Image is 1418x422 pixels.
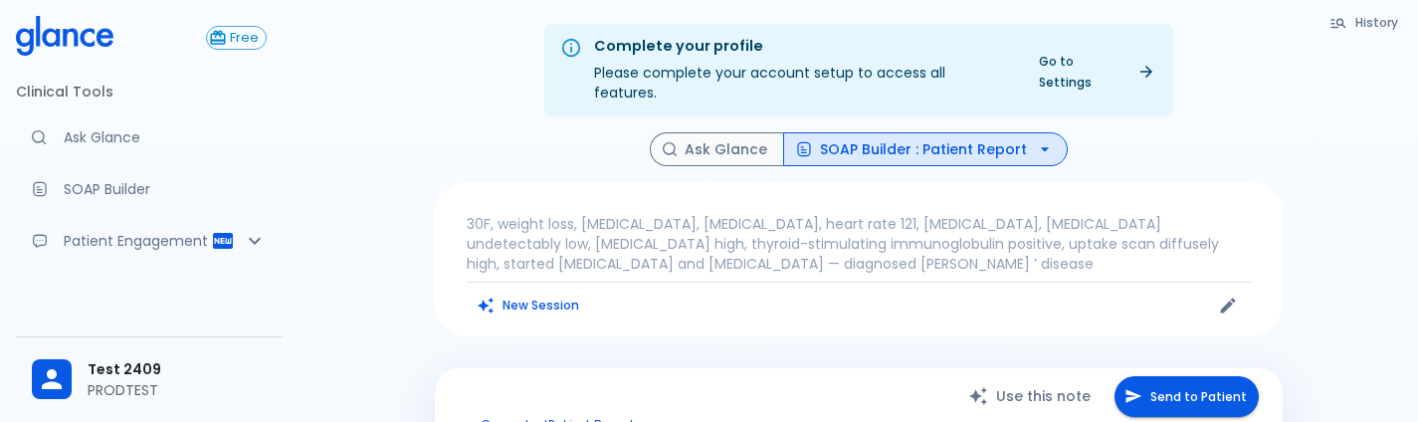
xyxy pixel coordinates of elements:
button: Use this note [948,376,1114,417]
p: SOAP Builder [64,179,267,199]
p: Ask Glance [64,127,267,147]
button: Edit [1213,291,1243,320]
div: Complete your profile [594,36,1011,58]
button: History [1319,8,1410,37]
p: PRODTEST [88,380,267,400]
span: Test 2409 [88,359,267,380]
button: Ask Glance [650,132,784,167]
a: Advanced note-taking [16,271,283,315]
button: Clears all inputs and results. [467,291,591,319]
p: Patient Engagement [64,231,211,251]
span: Free [223,31,266,46]
a: Click to view or change your subscription [206,26,283,50]
li: Clinical Tools [16,68,283,115]
button: Free [206,26,267,50]
p: 30F, weight loss, [MEDICAL_DATA], [MEDICAL_DATA], heart rate 121, [MEDICAL_DATA], [MEDICAL_DATA] ... [467,214,1251,274]
button: Send to Patient [1114,376,1259,417]
div: Test 2409PRODTEST [16,345,283,414]
div: Patient Reports & Referrals [16,219,283,263]
a: Go to Settings [1027,47,1165,97]
button: SOAP Builder : Patient Report [783,132,1068,167]
a: Moramiz: Find ICD10AM codes instantly [16,115,283,159]
a: Docugen: Compose a clinical documentation in seconds [16,167,283,211]
div: Please complete your account setup to access all features. [594,30,1011,110]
